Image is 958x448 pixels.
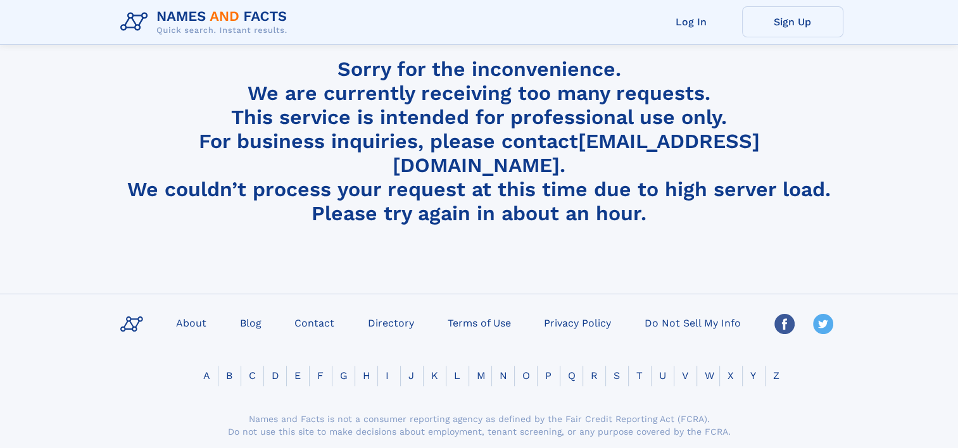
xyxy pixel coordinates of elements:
[606,370,627,382] a: S
[332,370,355,382] a: G
[583,370,605,382] a: R
[560,370,583,382] a: Q
[310,370,331,382] a: F
[378,370,396,382] a: I
[171,313,211,332] a: About
[264,370,287,382] a: D
[235,313,267,332] a: Blog
[287,370,308,382] a: E
[641,6,742,37] a: Log In
[674,370,696,382] a: V
[640,313,746,332] a: Do Not Sell My Info
[469,370,493,382] a: M
[393,129,760,177] a: [EMAIL_ADDRESS][DOMAIN_NAME]
[539,313,616,332] a: Privacy Policy
[401,370,422,382] a: J
[538,370,559,382] a: P
[363,313,419,332] a: Directory
[241,370,263,382] a: C
[766,370,787,382] a: Z
[196,370,218,382] a: A
[424,370,446,382] a: K
[774,314,795,334] img: Facebook
[720,370,741,382] a: X
[226,413,733,438] div: Names and Facts is not a consumer reporting agency as defined by the Fair Credit Reporting Act (F...
[697,370,722,382] a: W
[115,57,843,226] h4: Sorry for the inconvenience. We are currently receiving too many requests. This service is intend...
[492,370,515,382] a: N
[743,370,764,382] a: Y
[443,313,516,332] a: Terms of Use
[742,6,843,37] a: Sign Up
[446,370,468,382] a: L
[515,370,538,382] a: O
[629,370,650,382] a: T
[813,314,833,334] img: Twitter
[218,370,240,382] a: B
[115,5,298,39] img: Logo Names and Facts
[289,313,339,332] a: Contact
[652,370,674,382] a: U
[355,370,378,382] a: H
